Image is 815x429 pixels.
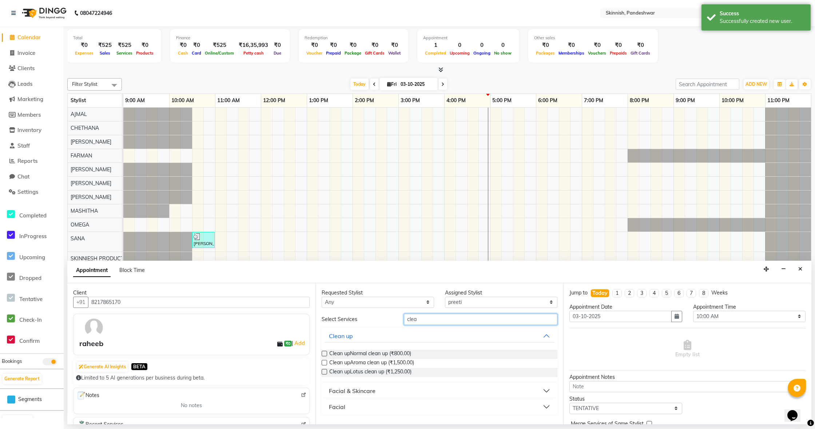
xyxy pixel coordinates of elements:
[203,41,236,49] div: ₹525
[557,41,586,49] div: ₹0
[115,41,134,49] div: ₹525
[123,95,147,106] a: 9:00 AM
[534,35,652,41] div: Other sales
[71,255,127,262] span: SKINNIESH PRODUCTS
[329,402,345,411] div: Facial
[448,41,472,49] div: 0
[472,51,492,56] span: Ongoing
[72,81,98,87] span: Filter Stylist
[73,297,88,308] button: +91
[79,338,103,349] div: raheeb
[73,51,95,56] span: Expenses
[19,212,47,219] span: Completed
[2,188,62,196] a: Settings
[766,95,791,106] a: 11:00 PM
[17,49,35,56] span: Invoice
[445,95,468,106] a: 4:00 PM
[329,332,353,340] div: Clean up
[17,188,38,195] span: Settings
[181,402,202,409] span: No notes
[17,80,32,87] span: Leads
[711,289,728,297] div: Weeks
[19,274,41,281] span: Dropped
[17,173,29,180] span: Chat
[693,303,806,311] div: Appointment Time
[71,208,98,214] span: MASHITHA
[77,362,128,372] button: Generate AI Insights
[674,95,697,106] a: 9:00 PM
[215,95,242,106] a: 11:00 AM
[261,95,287,106] a: 12:00 PM
[386,51,402,56] span: Wallet
[612,289,622,297] li: 1
[17,142,30,149] span: Staff
[674,289,684,297] li: 6
[2,173,62,181] a: Chat
[71,125,99,131] span: CHETHANA
[88,297,310,308] input: Search by Name/Mobile/Email/Code
[2,111,62,119] a: Members
[203,51,236,56] span: Online/Custom
[2,358,22,364] span: Bookings
[95,41,115,49] div: ₹525
[423,41,448,49] div: 1
[472,41,492,49] div: 0
[322,289,434,297] div: Requested Stylist
[324,51,343,56] span: Prepaid
[73,41,95,49] div: ₹0
[629,51,652,56] span: Gift Cards
[557,51,586,56] span: Memberships
[492,51,513,56] span: No show
[343,51,363,56] span: Package
[363,51,386,56] span: Gift Cards
[490,95,513,106] a: 5:00 PM
[272,51,283,56] span: Due
[176,41,190,49] div: ₹0
[71,221,89,228] span: OMEGA
[628,95,651,106] a: 8:00 PM
[17,127,41,133] span: Inventory
[325,329,555,342] button: Clean up
[343,41,363,49] div: ₹0
[305,41,324,49] div: ₹0
[119,267,145,273] span: Block Time
[19,316,42,323] span: Check-In
[329,350,411,359] span: Clean upNormal clean up (₹800.00)
[720,10,805,17] div: Success
[423,51,448,56] span: Completed
[662,289,671,297] li: 5
[71,194,111,200] span: [PERSON_NAME]
[17,111,41,118] span: Members
[637,289,647,297] li: 3
[292,339,306,348] span: |
[293,339,306,348] a: Add
[350,79,369,90] span: Today
[17,34,41,41] span: Calendar
[586,51,608,56] span: Vouchers
[629,41,652,49] div: ₹0
[744,79,769,89] button: ADD NEW
[784,400,808,422] iframe: chat widget
[423,35,513,41] div: Appointment
[3,374,41,384] button: Generate Report
[17,65,35,72] span: Clients
[536,95,559,106] a: 6:00 PM
[625,289,634,297] li: 2
[271,41,284,49] div: ₹0
[305,51,324,56] span: Voucher
[2,33,62,42] a: Calendar
[71,235,85,242] span: SANA
[76,374,307,382] div: Limited to 5 AI generations per business during beta.
[71,97,86,104] span: Stylist
[571,420,644,429] span: Merge Services of Same Stylist
[2,49,62,57] a: Invoice
[325,384,555,397] button: Facial & Skincare
[325,400,555,413] button: Facial
[699,289,708,297] li: 8
[2,126,62,135] a: Inventory
[534,41,557,49] div: ₹0
[329,368,412,377] span: Clean upLotus clean up (₹1,250.00)
[675,340,700,358] span: Empty list
[80,3,112,23] b: 08047224946
[284,341,292,346] span: ₹0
